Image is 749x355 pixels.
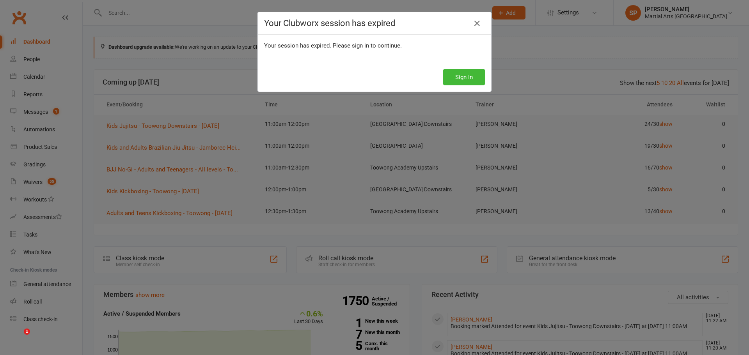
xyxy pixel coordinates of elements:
span: 1 [24,329,30,335]
h4: Your Clubworx session has expired [264,18,485,28]
a: Close [471,17,483,30]
span: Your session has expired. Please sign in to continue. [264,42,402,49]
button: Sign In [443,69,485,85]
iframe: Intercom live chat [8,329,27,347]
